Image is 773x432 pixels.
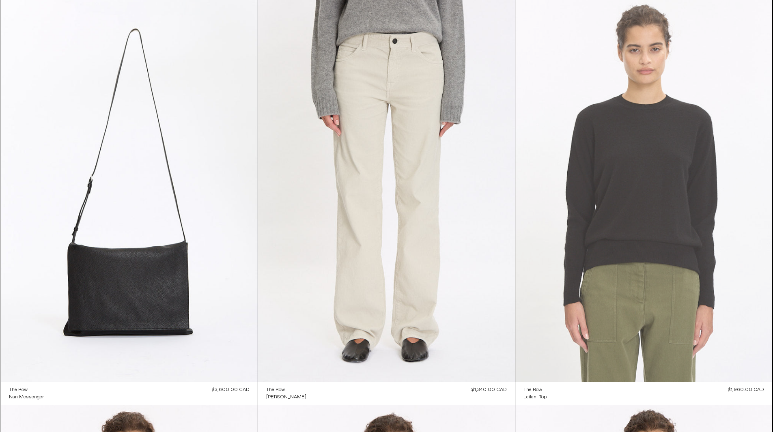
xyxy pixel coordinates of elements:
a: Nan Messenger [9,393,44,401]
a: The Row [523,386,547,393]
div: Leilani Top [523,394,547,401]
div: Nan Messenger [9,394,44,401]
a: Leilani Top [523,393,547,401]
a: The Row [9,386,44,393]
a: The Row [266,386,306,393]
div: $3,600.00 CAD [212,386,250,393]
div: $1,960.00 CAD [728,386,764,393]
div: [PERSON_NAME] [266,394,306,401]
div: The Row [9,387,28,393]
div: The Row [523,387,542,393]
div: $1,340.00 CAD [472,386,507,393]
a: [PERSON_NAME] [266,393,306,401]
div: The Row [266,387,285,393]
